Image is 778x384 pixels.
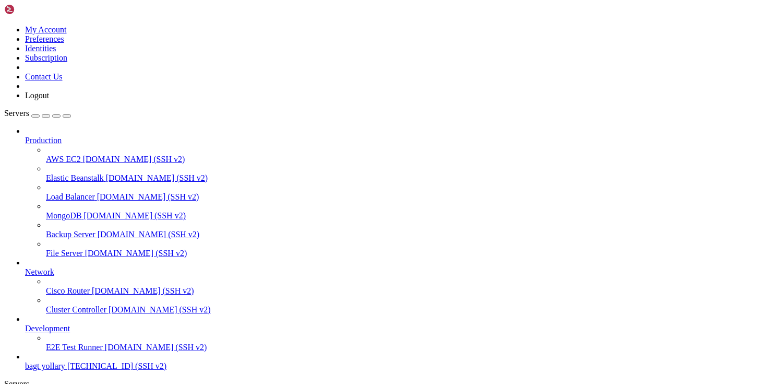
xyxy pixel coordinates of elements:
span: Cluster Controller [46,305,106,314]
li: E2E Test Runner [DOMAIN_NAME] (SSH v2) [46,333,774,352]
a: Cluster Controller [DOMAIN_NAME] (SSH v2) [46,305,774,315]
a: My Account [25,25,67,34]
a: Network [25,267,774,277]
a: Load Balancer [DOMAIN_NAME] (SSH v2) [46,192,774,202]
span: [DOMAIN_NAME] (SSH v2) [85,249,187,258]
span: [DOMAIN_NAME] (SSH v2) [105,343,207,352]
li: Cisco Router [DOMAIN_NAME] (SSH v2) [46,277,774,296]
span: [DOMAIN_NAME] (SSH v2) [97,192,199,201]
li: AWS EC2 [DOMAIN_NAME] (SSH v2) [46,145,774,164]
a: E2E Test Runner [DOMAIN_NAME] (SSH v2) [46,343,774,352]
li: Load Balancer [DOMAIN_NAME] (SSH v2) [46,183,774,202]
a: File Server [DOMAIN_NAME] (SSH v2) [46,249,774,258]
a: Contact Us [25,72,63,81]
span: Servers [4,109,29,118]
a: Logout [25,91,49,100]
span: [TECHNICAL_ID] (SSH v2) [67,362,166,370]
img: Shellngn [4,4,64,15]
span: File Server [46,249,83,258]
a: Production [25,136,774,145]
a: Development [25,324,774,333]
span: Elastic Beanstalk [46,173,104,182]
li: File Server [DOMAIN_NAME] (SSH v2) [46,239,774,258]
span: E2E Test Runner [46,343,103,352]
li: bagt yollary [TECHNICAL_ID] (SSH v2) [25,352,774,371]
li: Production [25,126,774,258]
a: MongoDB [DOMAIN_NAME] (SSH v2) [46,211,774,220]
span: bagt yollary [25,362,65,370]
span: Production [25,136,62,145]
li: MongoDB [DOMAIN_NAME] (SSH v2) [46,202,774,220]
li: Cluster Controller [DOMAIN_NAME] (SSH v2) [46,296,774,315]
a: Servers [4,109,71,118]
span: [DOMAIN_NAME] (SSH v2) [106,173,208,182]
span: [DOMAIN_NAME] (SSH v2) [109,305,211,314]
span: [DOMAIN_NAME] (SSH v2) [83,155,185,164]
li: Elastic Beanstalk [DOMAIN_NAME] (SSH v2) [46,164,774,183]
span: [DOMAIN_NAME] (SSH v2) [92,286,194,295]
span: Backup Server [46,230,95,239]
li: Network [25,258,774,315]
a: Backup Server [DOMAIN_NAME] (SSH v2) [46,230,774,239]
a: Identities [25,44,56,53]
a: Elastic Beanstalk [DOMAIN_NAME] (SSH v2) [46,173,774,183]
li: Development [25,315,774,352]
span: Development [25,324,70,333]
a: AWS EC2 [DOMAIN_NAME] (SSH v2) [46,155,774,164]
span: [DOMAIN_NAME] (SSH v2) [98,230,200,239]
span: MongoDB [46,211,81,220]
a: Subscription [25,53,67,62]
a: Preferences [25,34,64,43]
span: [DOMAIN_NAME] (SSH v2) [83,211,186,220]
span: Cisco Router [46,286,90,295]
a: bagt yollary [TECHNICAL_ID] (SSH v2) [25,362,774,371]
span: AWS EC2 [46,155,81,164]
a: Cisco Router [DOMAIN_NAME] (SSH v2) [46,286,774,296]
span: Network [25,267,54,276]
span: Load Balancer [46,192,95,201]
li: Backup Server [DOMAIN_NAME] (SSH v2) [46,220,774,239]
